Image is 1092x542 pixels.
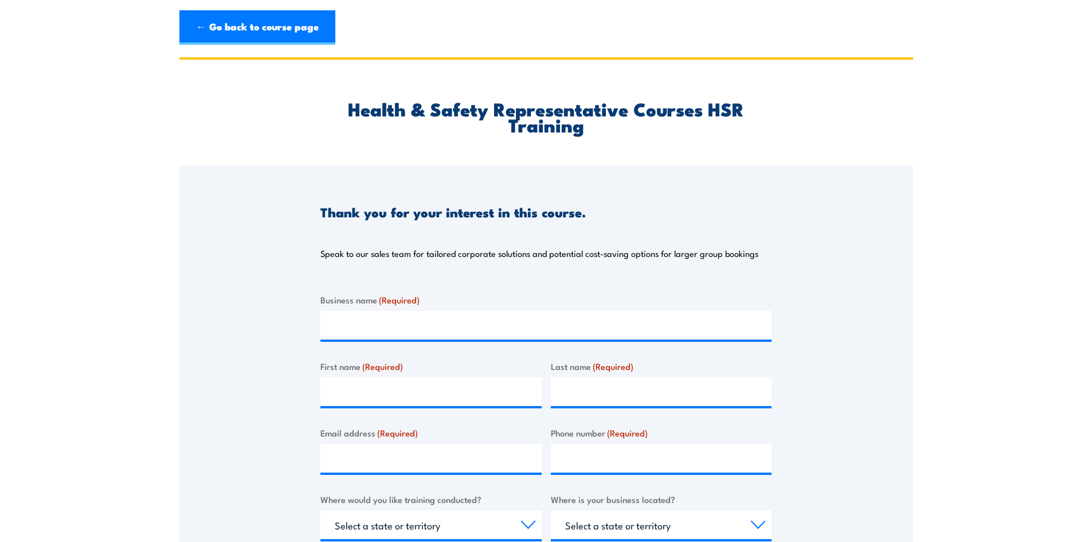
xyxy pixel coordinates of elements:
[551,360,772,373] label: Last name
[320,360,542,373] label: First name
[362,360,403,372] span: (Required)
[179,10,335,45] a: ← Go back to course page
[551,493,772,506] label: Where is your business located?
[593,360,633,372] span: (Required)
[607,426,648,439] span: (Required)
[379,293,420,306] span: (Required)
[551,426,772,439] label: Phone number
[320,493,542,506] label: Where would you like training conducted?
[320,426,542,439] label: Email address
[320,100,772,132] h2: Health & Safety Representative Courses HSR Training
[377,426,418,439] span: (Required)
[320,293,772,306] label: Business name
[320,205,586,219] h3: Thank you for your interest in this course.
[320,248,758,259] p: Speak to our sales team for tailored corporate solutions and potential cost-saving options for la...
